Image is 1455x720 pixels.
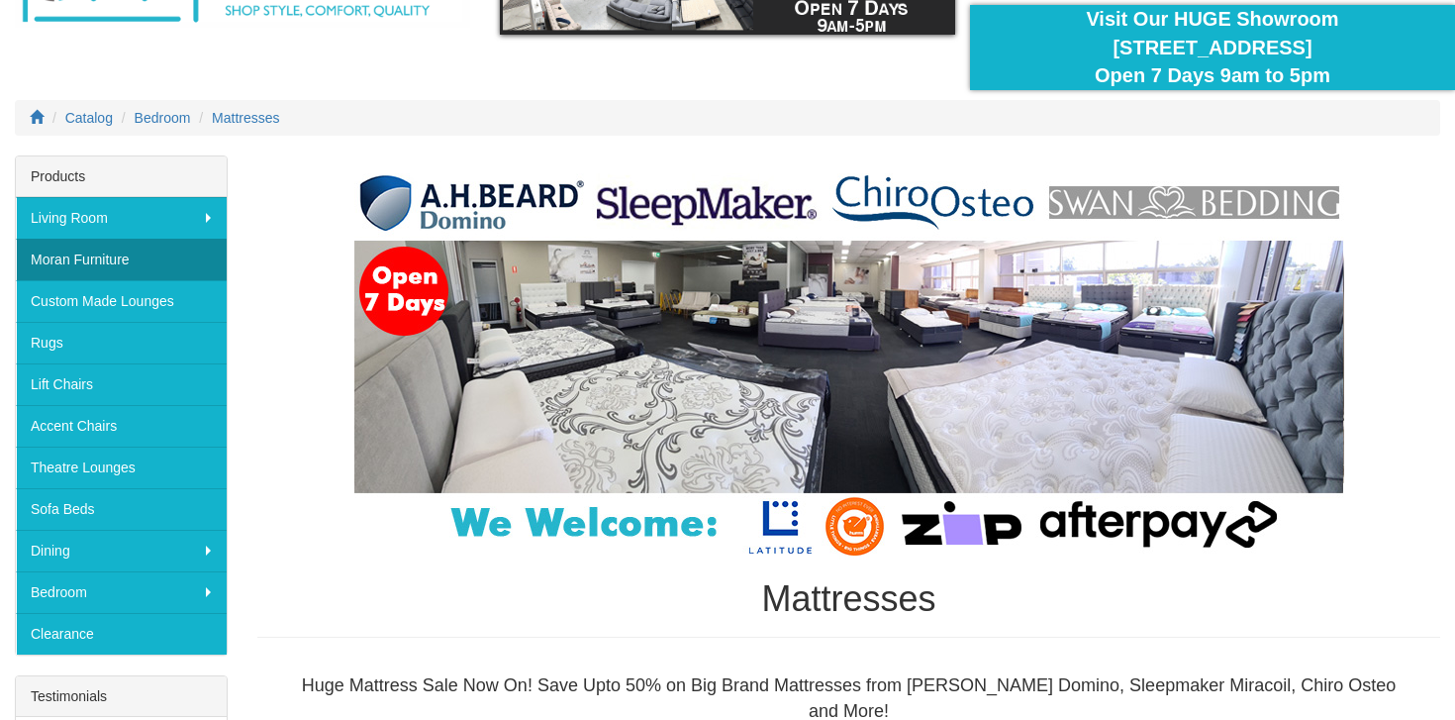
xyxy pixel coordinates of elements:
a: Custom Made Lounges [16,280,227,322]
div: Visit Our HUGE Showroom [STREET_ADDRESS] Open 7 Days 9am to 5pm [985,5,1440,90]
a: Bedroom [135,110,191,126]
a: Mattresses [212,110,279,126]
a: Living Room [16,197,227,239]
a: Clearance [16,613,227,655]
h1: Mattresses [257,579,1440,619]
a: Bedroom [16,571,227,613]
a: Rugs [16,322,227,363]
a: Theatre Lounges [16,447,227,488]
div: Testimonials [16,676,227,717]
a: Catalog [65,110,113,126]
a: Sofa Beds [16,488,227,530]
a: Moran Furniture [16,239,227,280]
img: Mattresses [354,165,1344,560]
a: Dining [16,530,227,571]
a: Lift Chairs [16,363,227,405]
a: Accent Chairs [16,405,227,447]
div: Products [16,156,227,197]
